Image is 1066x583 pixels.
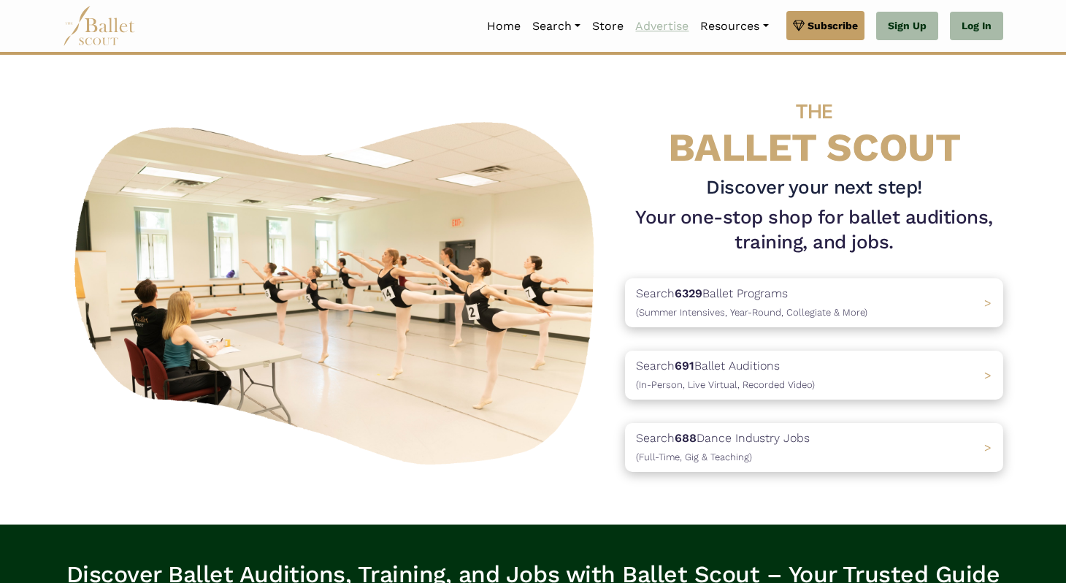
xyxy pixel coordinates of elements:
[625,84,1003,169] h4: BALLET SCOUT
[675,286,702,300] b: 6329
[636,284,867,321] p: Search Ballet Programs
[625,278,1003,327] a: Search6329Ballet Programs(Summer Intensives, Year-Round, Collegiate & More)>
[625,351,1003,400] a: Search691Ballet Auditions(In-Person, Live Virtual, Recorded Video) >
[63,106,613,473] img: A group of ballerinas talking to each other in a ballet studio
[636,357,815,394] p: Search Ballet Auditions
[984,296,992,310] span: >
[636,451,752,462] span: (Full-Time, Gig & Teaching)
[625,423,1003,472] a: Search688Dance Industry Jobs(Full-Time, Gig & Teaching) >
[625,175,1003,200] h3: Discover your next step!
[586,11,629,42] a: Store
[625,205,1003,255] h1: Your one-stop shop for ballet auditions, training, and jobs.
[636,379,815,390] span: (In-Person, Live Virtual, Recorded Video)
[796,99,832,123] span: THE
[636,429,810,466] p: Search Dance Industry Jobs
[526,11,586,42] a: Search
[694,11,774,42] a: Resources
[808,18,858,34] span: Subscribe
[950,12,1003,41] a: Log In
[984,441,992,454] span: >
[786,11,864,40] a: Subscribe
[984,368,992,382] span: >
[675,359,694,373] b: 691
[675,431,697,445] b: 688
[629,11,694,42] a: Advertise
[876,12,938,41] a: Sign Up
[636,307,867,318] span: (Summer Intensives, Year-Round, Collegiate & More)
[481,11,526,42] a: Home
[793,18,805,34] img: gem.svg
